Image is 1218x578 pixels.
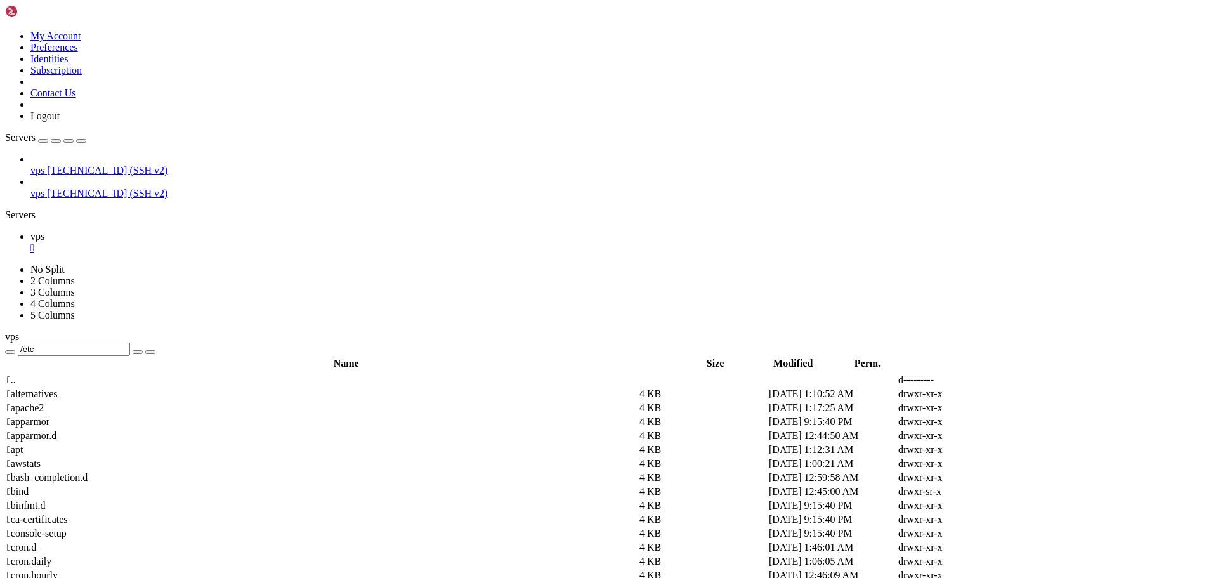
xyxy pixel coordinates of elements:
span: vps [30,165,44,176]
td: [DATE] 9:15:40 PM [768,513,896,526]
span:  [7,542,11,553]
span:  [7,472,11,483]
td: 4 KB [639,499,767,512]
input: Current Folder [18,343,130,356]
td: 4 KB [639,402,767,414]
td: [DATE] 9:15:40 PM [768,527,896,540]
td: [DATE] 12:44:50 AM [768,430,896,442]
span: .. [7,374,16,385]
span: apache2 [7,402,44,413]
span:  [7,486,11,497]
a: 4 Columns [30,298,75,309]
span: alternatives [7,388,58,399]
td: drwxr-xr-x [898,499,1026,512]
td: [DATE] 12:59:58 AM [768,471,896,484]
span: apparmor [7,416,49,427]
a: vps [30,231,1213,254]
td: [DATE] 1:06:05 AM [768,555,896,568]
a: 5 Columns [30,310,75,320]
td: drwxr-xr-x [898,527,1026,540]
a: 2 Columns [30,275,75,286]
td: [DATE] 1:00:21 AM [768,457,896,470]
a: vps [TECHNICAL_ID] (SSH v2) [30,188,1213,199]
th: Modified: activate to sort column ascending [745,357,842,370]
span:  [7,500,11,511]
td: drwxr-sr-x [898,485,1026,498]
td: drwxr-xr-x [898,416,1026,428]
td: 4 KB [639,513,767,526]
span: [TECHNICAL_ID] (SSH v2) [47,165,167,176]
th: Perm.: activate to sort column ascending [843,357,893,370]
td: drwxr-xr-x [898,388,1026,400]
span: bash_completion.d [7,472,88,483]
a: Preferences [30,42,78,53]
a:  [30,242,1213,254]
a: vps [TECHNICAL_ID] (SSH v2) [30,165,1213,176]
span: cron.d [7,542,36,553]
span:  [7,444,11,455]
span:  [7,402,11,413]
span: cron.daily [7,556,51,567]
td: drwxr-xr-x [898,471,1026,484]
td: [DATE] 1:46:01 AM [768,541,896,554]
th: Name: activate to sort column descending [6,357,686,370]
td: drwxr-xr-x [898,443,1026,456]
span: binfmt.d [7,500,46,511]
span:  [7,374,11,385]
td: drwxr-xr-x [898,541,1026,554]
a: Servers [5,132,86,143]
td: [DATE] 9:15:40 PM [768,499,896,512]
th: Size: activate to sort column ascending [687,357,743,370]
td: [DATE] 1:12:31 AM [768,443,896,456]
td: [DATE] 1:10:52 AM [768,388,896,400]
a: Identities [30,53,69,64]
a: My Account [30,30,81,41]
span: apt [7,444,23,455]
td: 4 KB [639,388,767,400]
a: Logout [30,110,60,121]
td: 4 KB [639,527,767,540]
td: drwxr-xr-x [898,555,1026,568]
td: 4 KB [639,485,767,498]
span:  [7,416,11,427]
td: drwxr-xr-x [898,457,1026,470]
span: vps [5,331,19,342]
span:  [7,528,11,539]
span: ca-certificates [7,514,68,525]
td: 4 KB [639,471,767,484]
span:  [7,388,11,399]
span:  [7,556,11,567]
td: drwxr-xr-x [898,402,1026,414]
td: [DATE] 9:15:40 PM [768,416,896,428]
td: [DATE] 12:45:00 AM [768,485,896,498]
span: vps [30,188,44,199]
span: [TECHNICAL_ID] (SSH v2) [47,188,167,199]
span:  [7,514,11,525]
span: vps [30,231,44,242]
td: [DATE] 1:17:25 AM [768,402,896,414]
a: 3 Columns [30,287,75,298]
td: drwxr-xr-x [898,430,1026,442]
a: Subscription [30,65,82,76]
td: 4 KB [639,443,767,456]
td: d--------- [898,374,1026,386]
span: console-setup [7,528,67,539]
div: Servers [5,209,1213,221]
span: awstats [7,458,41,469]
td: 4 KB [639,555,767,568]
span: bind [7,486,29,497]
span:  [7,458,11,469]
td: drwxr-xr-x [898,513,1026,526]
li: vps [TECHNICAL_ID] (SSH v2) [30,154,1213,176]
li: vps [TECHNICAL_ID] (SSH v2) [30,176,1213,199]
td: 4 KB [639,457,767,470]
a: No Split [30,264,65,275]
a: Contact Us [30,88,76,98]
span: apparmor.d [7,430,56,441]
td: 4 KB [639,541,767,554]
td: 4 KB [639,430,767,442]
td: 4 KB [639,416,767,428]
img: Shellngn [5,5,78,18]
span:  [7,430,11,441]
